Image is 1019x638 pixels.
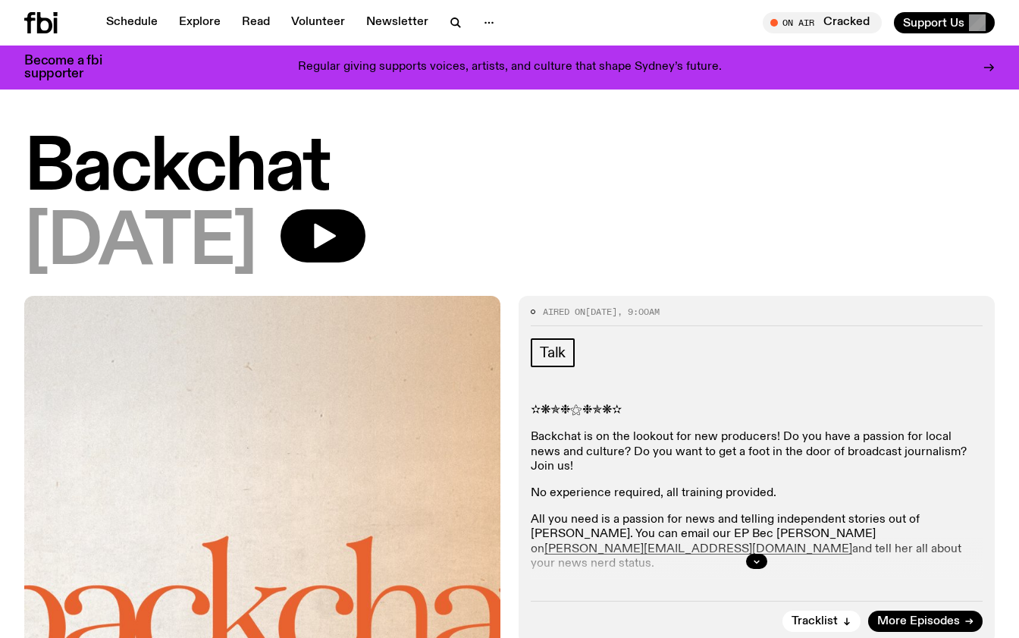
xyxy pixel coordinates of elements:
a: Schedule [97,12,167,33]
h3: Become a fbi supporter [24,55,121,80]
p: Regular giving supports voices, artists, and culture that shape Sydney’s future. [298,61,722,74]
span: More Episodes [877,616,960,627]
a: Newsletter [357,12,437,33]
a: Read [233,12,279,33]
span: [DATE] [24,209,256,278]
p: All you need is a passion for news and telling independent stories out of [PERSON_NAME]. You can ... [531,513,983,571]
a: Talk [531,338,575,367]
span: Tracklist [792,616,838,627]
span: [DATE] [585,306,617,318]
span: Talk [540,344,566,361]
p: ✫❋✯❉⚝❉✯❋✫ [531,404,983,418]
button: Support Us [894,12,995,33]
button: On AirCracked [763,12,882,33]
a: More Episodes [868,611,983,632]
a: Explore [170,12,230,33]
span: Aired on [543,306,585,318]
span: Support Us [903,16,964,30]
a: Volunteer [282,12,354,33]
span: , 9:00am [617,306,660,318]
p: No experience required, all training provided. [531,486,983,501]
button: Tracklist [782,611,861,632]
p: Backchat is on the lookout for new producers! Do you have a passion for local news and culture? D... [531,430,983,474]
h1: Backchat [24,135,995,203]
